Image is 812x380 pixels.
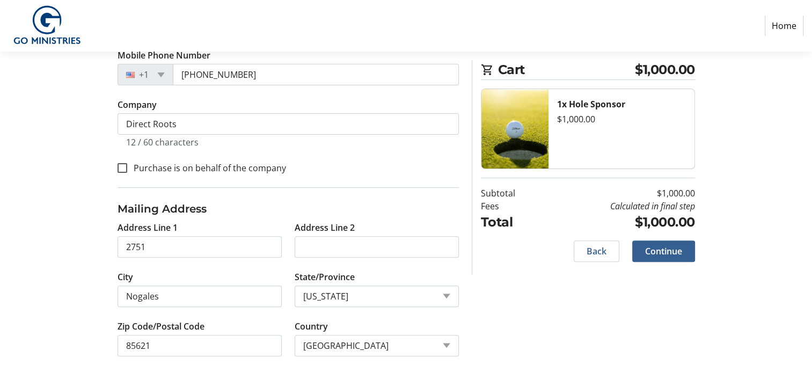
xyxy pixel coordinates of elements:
[9,4,85,47] img: GO Ministries, Inc's Logo
[118,221,178,234] label: Address Line 1
[587,245,606,258] span: Back
[481,187,543,200] td: Subtotal
[765,16,803,36] a: Home
[118,201,459,217] h3: Mailing Address
[557,113,686,126] div: $1,000.00
[118,49,210,62] label: Mobile Phone Number
[173,64,459,85] input: (201) 555-0123
[481,89,548,169] img: Hole Sponsor
[645,245,682,258] span: Continue
[118,286,282,307] input: City
[481,213,543,232] td: Total
[543,187,695,200] td: $1,000.00
[295,320,328,333] label: Country
[574,240,619,262] button: Back
[118,98,157,111] label: Company
[118,271,133,283] label: City
[126,136,199,148] tr-character-limit: 12 / 60 characters
[543,213,695,232] td: $1,000.00
[118,236,282,258] input: Address
[543,200,695,213] td: Calculated in final step
[498,60,635,79] span: Cart
[557,98,625,110] strong: 1x Hole Sponsor
[127,162,286,174] label: Purchase is on behalf of the company
[295,271,355,283] label: State/Province
[632,240,695,262] button: Continue
[118,320,204,333] label: Zip Code/Postal Code
[295,221,355,234] label: Address Line 2
[481,200,543,213] td: Fees
[635,60,695,79] span: $1,000.00
[118,335,282,356] input: Zip or Postal Code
